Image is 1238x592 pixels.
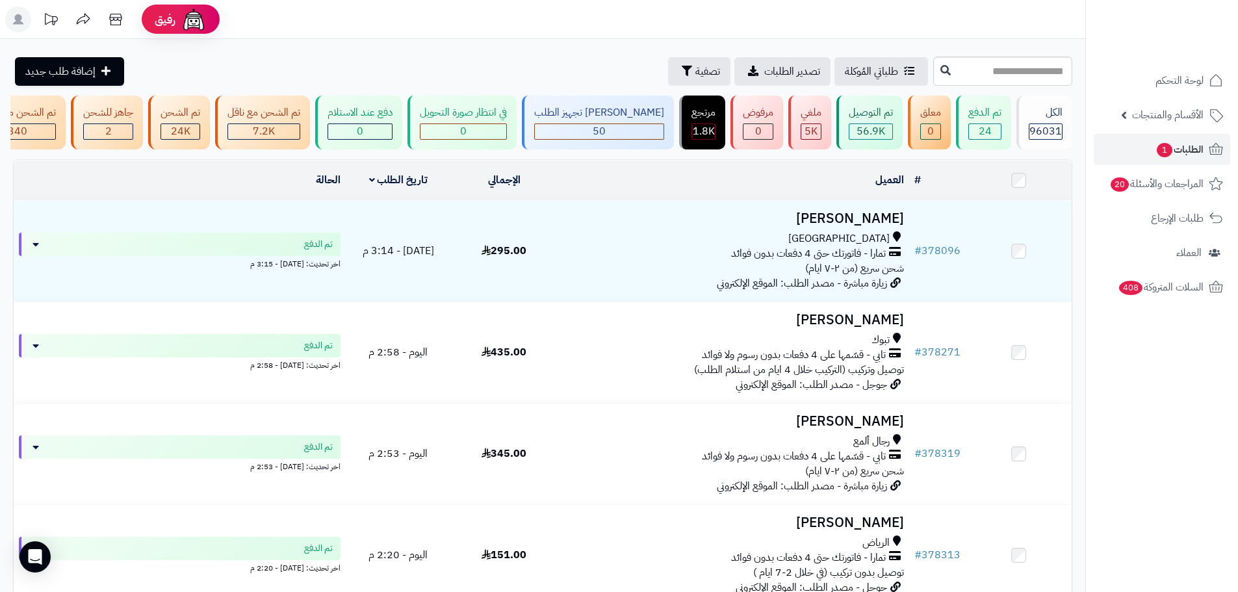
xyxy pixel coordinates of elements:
span: تم الدفع [304,441,333,454]
a: العميل [875,172,904,188]
span: رفيق [155,12,175,27]
a: # [914,172,921,188]
span: 50 [593,123,606,139]
span: [DATE] - 3:14 م [363,243,434,259]
span: لوحة التحكم [1155,71,1204,90]
div: في انتظار صورة التحويل [420,105,507,120]
span: إضافة طلب جديد [25,64,96,79]
a: تم الدفع 24 [953,96,1014,149]
a: تاريخ الطلب [369,172,428,188]
span: تابي - قسّمها على 4 دفعات بدون رسوم ولا فوائد [702,348,886,363]
span: شحن سريع (من ٢-٧ ايام) [805,261,904,276]
span: اليوم - 2:58 م [368,344,428,360]
a: الطلبات1 [1094,134,1230,165]
a: تصدير الطلبات [734,57,831,86]
span: توصيل وتركيب (التركيب خلال 4 ايام من استلام الطلب) [694,362,904,378]
div: 56908 [849,124,892,139]
span: الأقسام والمنتجات [1132,106,1204,124]
div: 2 [84,124,133,139]
div: 0 [743,124,773,139]
span: 340 [8,123,27,139]
div: 7222 [228,124,300,139]
div: تم الشحن [161,105,200,120]
span: [GEOGRAPHIC_DATA] [788,231,890,246]
a: ملغي 5K [786,96,834,149]
span: الطلبات [1155,140,1204,159]
span: تمارا - فاتورتك حتى 4 دفعات بدون فوائد [731,246,886,261]
a: لوحة التحكم [1094,65,1230,96]
a: طلبات الإرجاع [1094,203,1230,234]
h3: [PERSON_NAME] [562,515,904,530]
a: تم الشحن مع ناقل 7.2K [213,96,313,149]
a: مرفوض 0 [728,96,786,149]
span: 0 [357,123,363,139]
div: 0 [921,124,940,139]
span: 24 [979,123,992,139]
span: 408 [1119,281,1142,295]
a: #378271 [914,344,961,360]
a: في انتظار صورة التحويل 0 [405,96,519,149]
div: اخر تحديث: [DATE] - 2:53 م [19,459,341,472]
div: تم الدفع [968,105,1001,120]
span: 2 [105,123,112,139]
span: 5K [805,123,818,139]
a: إضافة طلب جديد [15,57,124,86]
span: السلات المتروكة [1118,278,1204,296]
a: #378096 [914,243,961,259]
button: تصفية [668,57,730,86]
a: معلق 0 [905,96,953,149]
span: تبوك [871,333,890,348]
a: #378319 [914,446,961,461]
span: 295.00 [482,243,526,259]
div: [PERSON_NAME] تجهيز الطلب [534,105,664,120]
div: 4993 [801,124,821,139]
a: طلباتي المُوكلة [834,57,928,86]
div: اخر تحديث: [DATE] - 2:58 م [19,357,341,371]
span: 151.00 [482,547,526,563]
span: اليوم - 2:20 م [368,547,428,563]
div: تم الشحن مع ناقل [227,105,300,120]
span: تم الدفع [304,339,333,352]
span: رجال ألمع [853,434,890,449]
div: 0 [420,124,506,139]
span: 435.00 [482,344,526,360]
div: 50 [535,124,664,139]
span: تم الدفع [304,238,333,251]
span: تصدير الطلبات [764,64,820,79]
span: # [914,243,922,259]
a: تحديثات المنصة [34,6,67,36]
span: 56.9K [857,123,885,139]
a: تم التوصيل 56.9K [834,96,905,149]
span: 1 [1157,143,1172,157]
span: # [914,446,922,461]
span: # [914,344,922,360]
a: السلات المتروكة408 [1094,272,1230,303]
span: العملاء [1176,244,1202,262]
span: 24K [171,123,190,139]
div: تم التوصيل [849,105,893,120]
span: شحن سريع (من ٢-٧ ايام) [805,463,904,479]
a: جاهز للشحن 2 [68,96,146,149]
div: 24030 [161,124,200,139]
span: 0 [460,123,467,139]
a: المراجعات والأسئلة20 [1094,168,1230,199]
span: 1.8K [693,123,715,139]
div: الكل [1029,105,1063,120]
div: 24 [969,124,1001,139]
a: العملاء [1094,237,1230,268]
span: جوجل - مصدر الطلب: الموقع الإلكتروني [736,377,887,393]
div: معلق [920,105,941,120]
a: [PERSON_NAME] تجهيز الطلب 50 [519,96,677,149]
span: تمارا - فاتورتك حتى 4 دفعات بدون فوائد [731,550,886,565]
span: 0 [927,123,934,139]
div: مرتجع [691,105,716,120]
div: 1833 [692,124,715,139]
span: 96031 [1029,123,1062,139]
span: 0 [755,123,762,139]
div: مرفوض [743,105,773,120]
a: الكل96031 [1014,96,1075,149]
span: اليوم - 2:53 م [368,446,428,461]
span: 7.2K [253,123,275,139]
span: طلباتي المُوكلة [845,64,898,79]
a: دفع عند الاستلام 0 [313,96,405,149]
